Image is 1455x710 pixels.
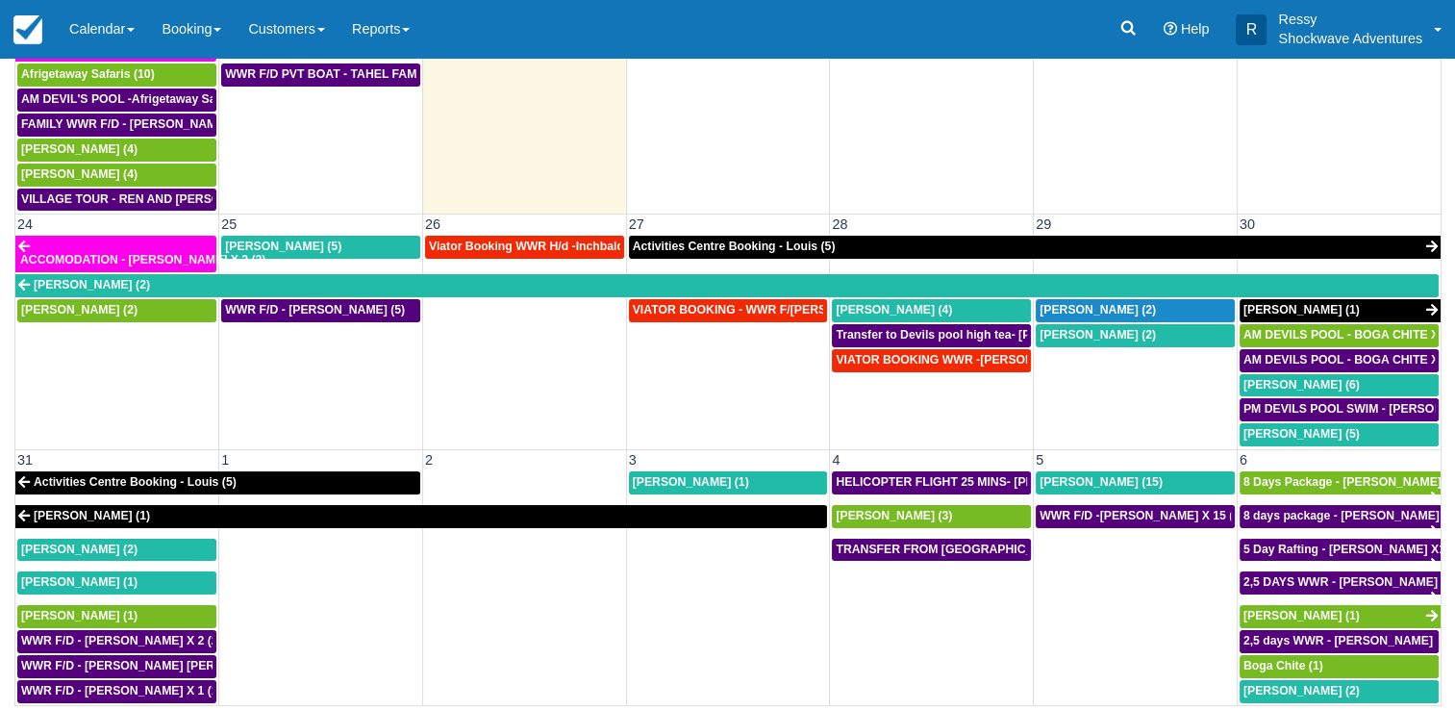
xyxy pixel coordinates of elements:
span: [PERSON_NAME] (1) [633,475,749,489]
span: [PERSON_NAME] (2) [1040,328,1156,342]
span: WWR F/D -[PERSON_NAME] X 15 (15) [1040,509,1250,522]
a: [PERSON_NAME] (2) [15,274,1439,297]
span: [PERSON_NAME] (1) [1243,303,1360,317]
span: 25 [219,216,238,232]
span: ACCOMODATION - [PERSON_NAME] X 2 (2) [20,253,265,266]
div: R [1236,14,1267,45]
a: [PERSON_NAME] (6) [1240,374,1439,397]
span: [PERSON_NAME] (4) [21,142,138,156]
a: [PERSON_NAME] (1) [1240,299,1441,322]
a: Afrigetaway Safaris (10) [17,63,216,87]
a: [PERSON_NAME] (4) [17,139,216,162]
span: 28 [830,216,849,232]
a: Activities Centre Booking - Louis (5) [629,236,1441,259]
a: WWR F/D PVT BOAT - TAHEL FAMILY x 5 (1) [221,63,420,87]
a: [PERSON_NAME] (5) [1240,423,1439,446]
a: WWR F/D - [PERSON_NAME] (5) [221,299,420,322]
span: WWR F/D - [PERSON_NAME] X 2 (2) [21,634,222,647]
span: Activities Centre Booking - Louis (5) [34,475,237,489]
a: [PERSON_NAME] (15) [1036,471,1235,494]
a: [PERSON_NAME] (4) [17,164,216,187]
span: [PERSON_NAME] (5) [1243,427,1360,441]
span: VIATOR BOOKING - WWR F/[PERSON_NAME], [PERSON_NAME] 4 (4) [633,303,1022,317]
span: [PERSON_NAME] (2) [34,278,150,292]
span: VILLAGE TOUR - REN AND [PERSON_NAME] X4 (4) [21,192,310,206]
span: 1 [219,452,231,468]
span: VIATOR BOOKING WWR -[PERSON_NAME] X2 (2) [836,353,1114,367]
p: Ressy [1278,10,1422,29]
span: HELICOPTER FLIGHT 25 MINS- [PERSON_NAME] X1 (1) [836,475,1147,489]
span: Activities Centre Booking - Louis (5) [633,240,836,253]
a: 8 days package - [PERSON_NAME] X1 (1) [1240,505,1441,528]
a: WWR F/D - [PERSON_NAME] X 2 (2) [17,630,216,653]
span: [PERSON_NAME] (2) [1040,303,1156,317]
a: ACCOMODATION - [PERSON_NAME] X 2 (2) [15,236,216,272]
span: 6 [1238,452,1249,468]
a: TRANSFER FROM [GEOGRAPHIC_DATA] TO VIC FALLS - [PERSON_NAME] X 1 (1) [832,539,1031,562]
img: checkfront-main-nav-mini-logo.png [13,15,42,44]
span: [PERSON_NAME] (6) [1243,378,1360,392]
a: [PERSON_NAME] (1) [17,605,216,628]
span: [PERSON_NAME] (2) [21,543,138,556]
span: Boga Chite (1) [1243,659,1323,672]
a: [PERSON_NAME] (3) [832,505,1031,528]
span: WWR F/D - [PERSON_NAME] X 1 (1) [21,684,222,697]
a: [PERSON_NAME] (5) [221,236,420,259]
a: VIATOR BOOKING WWR -[PERSON_NAME] X2 (2) [832,349,1031,372]
a: [PERSON_NAME] (2) [17,539,216,562]
span: WWR F/D PVT BOAT - TAHEL FAMILY x 5 (1) [225,67,471,81]
a: WWR F/D - [PERSON_NAME] [PERSON_NAME] OHKKA X1 (1) [17,655,216,678]
a: [PERSON_NAME] (2) [1036,299,1235,322]
span: [PERSON_NAME] (2) [1243,684,1360,697]
span: 27 [627,216,646,232]
a: [PERSON_NAME] (2) [17,299,216,322]
span: Help [1181,21,1210,37]
span: 3 [627,452,639,468]
a: [PERSON_NAME] (1) [15,505,827,528]
span: [PERSON_NAME] (5) [225,240,341,253]
span: 26 [423,216,442,232]
span: [PERSON_NAME] (1) [21,609,138,622]
a: HELICOPTER FLIGHT 25 MINS- [PERSON_NAME] X1 (1) [832,471,1031,494]
span: 31 [15,452,35,468]
a: WWR F/D - [PERSON_NAME] X 1 (1) [17,680,216,703]
a: FAMILY WWR F/D - [PERSON_NAME] X4 (4) [17,114,216,137]
span: Viator Booking WWR H/d -Inchbald [PERSON_NAME] X 4 (4) [429,240,765,253]
a: Transfer to Devils pool high tea- [PERSON_NAME] X4 (4) [832,324,1031,347]
a: 5 Day Rafting - [PERSON_NAME] X1 (1) [1240,539,1441,562]
span: 24 [15,216,35,232]
span: 29 [1034,216,1053,232]
a: [PERSON_NAME] (1) [1240,605,1441,628]
span: [PERSON_NAME] (15) [1040,475,1163,489]
a: 8 Days Package - [PERSON_NAME] (1) [1240,471,1441,494]
a: AM DEVILS POOL - BOGA CHITE X 1 (1) [1240,349,1439,372]
span: [PERSON_NAME] (1) [34,509,150,522]
span: [PERSON_NAME] (1) [21,575,138,589]
span: WWR F/D - [PERSON_NAME] [PERSON_NAME] OHKKA X1 (1) [21,659,366,672]
a: 2,5 days WWR - [PERSON_NAME] X2 (2) [1240,630,1439,653]
a: VILLAGE TOUR - REN AND [PERSON_NAME] X4 (4) [17,189,216,212]
span: 2 [423,452,435,468]
span: TRANSFER FROM [GEOGRAPHIC_DATA] TO VIC FALLS - [PERSON_NAME] X 1 (1) [836,543,1297,556]
span: WWR F/D - [PERSON_NAME] (5) [225,303,405,317]
a: AM DEVIL'S POOL -Afrigetaway Safaris X5 (5) [17,89,216,112]
span: [PERSON_NAME] (4) [21,167,138,181]
span: 5 [1034,452,1045,468]
p: Shockwave Adventures [1278,29,1422,48]
a: [PERSON_NAME] (4) [832,299,1031,322]
a: [PERSON_NAME] (1) [629,471,828,494]
a: 2,5 DAYS WWR - [PERSON_NAME] X1 (1) [1240,571,1441,595]
span: FAMILY WWR F/D - [PERSON_NAME] X4 (4) [21,117,263,131]
span: 30 [1238,216,1257,232]
span: [PERSON_NAME] (4) [836,303,952,317]
span: 4 [830,452,841,468]
span: Transfer to Devils pool high tea- [PERSON_NAME] X4 (4) [836,328,1152,342]
a: VIATOR BOOKING - WWR F/[PERSON_NAME], [PERSON_NAME] 4 (4) [629,299,828,322]
a: Viator Booking WWR H/d -Inchbald [PERSON_NAME] X 4 (4) [425,236,624,259]
span: [PERSON_NAME] (1) [1243,609,1360,622]
span: [PERSON_NAME] (3) [836,509,952,522]
span: Afrigetaway Safaris (10) [21,67,155,81]
i: Help [1164,22,1177,36]
a: PM DEVILS POOL SWIM - [PERSON_NAME] X 2 (2) [1240,398,1439,421]
a: [PERSON_NAME] (2) [1240,680,1439,703]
